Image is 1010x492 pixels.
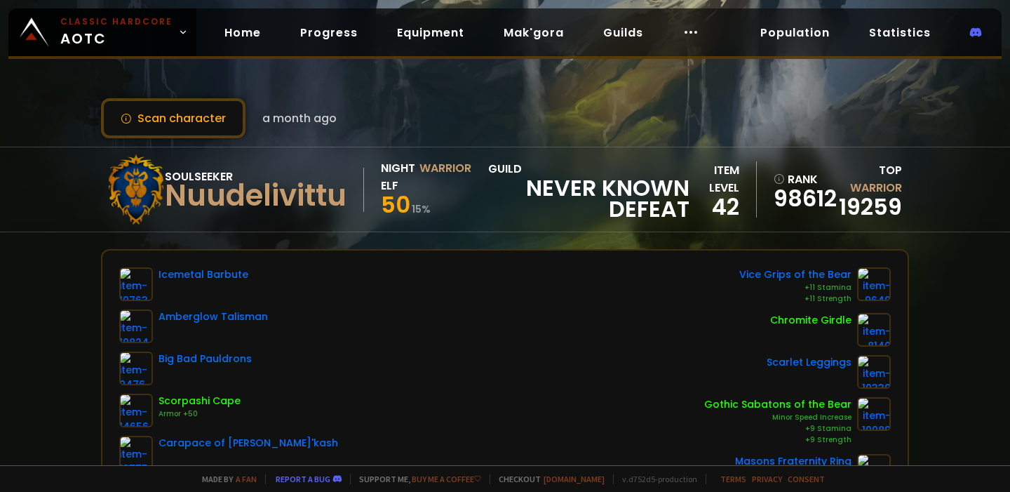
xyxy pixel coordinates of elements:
[159,394,241,408] div: Scorpashi Cape
[704,412,851,423] div: Minor Speed Increase
[159,436,338,451] div: Carapace of [PERSON_NAME]'kash
[289,18,369,47] a: Progress
[8,8,196,56] a: Classic HardcoreAOTC
[689,197,739,218] div: 42
[720,474,746,484] a: Terms
[689,161,739,197] div: item level
[488,160,690,220] div: guild
[857,355,891,389] img: item-10330
[194,474,257,484] span: Made by
[119,267,153,301] img: item-10763
[704,397,851,412] div: Gothic Sabatons of the Bear
[850,180,902,196] span: Warrior
[236,474,257,484] a: a fan
[735,454,851,469] div: Masons Fraternity Ring
[752,474,782,484] a: Privacy
[490,474,605,484] span: Checkout
[836,161,902,197] div: Top
[492,18,575,47] a: Mak'gora
[412,202,431,216] small: 15 %
[774,188,828,209] a: 98612
[488,178,690,220] span: Never Known Defeat
[213,18,272,47] a: Home
[262,109,337,127] span: a month ago
[159,310,268,324] div: Amberglow Talisman
[704,434,851,446] div: +9 Strength
[857,267,891,301] img: item-9640
[350,474,481,484] span: Support me,
[704,423,851,434] div: +9 Stamina
[159,267,248,282] div: Icemetal Barbute
[119,436,153,470] img: item-10775
[739,282,851,293] div: +11 Stamina
[788,474,825,484] a: Consent
[381,189,410,220] span: 50
[159,408,241,420] div: Armor +50
[739,267,851,282] div: Vice Grips of the Bear
[119,310,153,343] img: item-10824
[60,15,173,49] span: AOTC
[165,168,346,185] div: Soulseeker
[412,474,481,484] a: Buy me a coffee
[857,313,891,347] img: item-8140
[839,191,902,222] a: 19259
[770,313,851,328] div: Chromite Girdle
[119,352,153,385] img: item-9476
[767,355,851,370] div: Scarlet Leggings
[544,474,605,484] a: [DOMAIN_NAME]
[165,185,346,206] div: Nuudelivittu
[749,18,841,47] a: Population
[386,18,476,47] a: Equipment
[592,18,654,47] a: Guilds
[101,98,245,138] button: Scan character
[857,397,891,431] img: item-10089
[419,159,471,194] div: Warrior
[774,171,828,188] div: rank
[60,15,173,28] small: Classic Hardcore
[159,352,252,366] div: Big Bad Pauldrons
[613,474,697,484] span: v. d752d5 - production
[381,159,415,194] div: Night Elf
[739,293,851,305] div: +11 Strength
[858,18,942,47] a: Statistics
[276,474,330,484] a: Report a bug
[119,394,153,427] img: item-14656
